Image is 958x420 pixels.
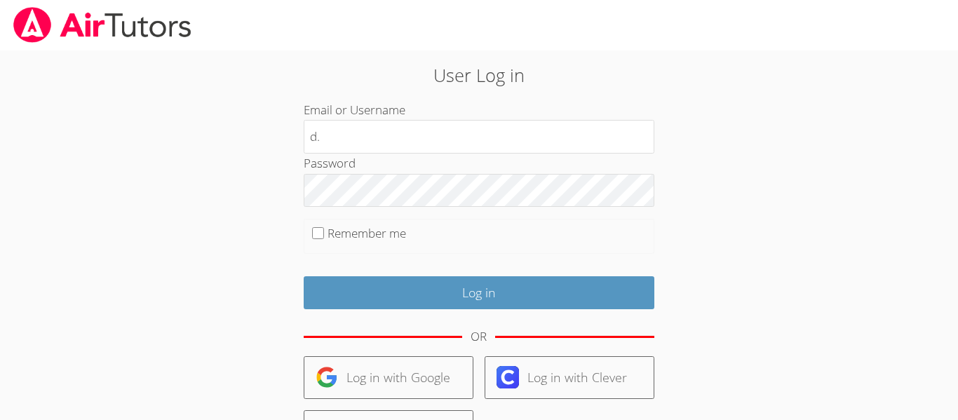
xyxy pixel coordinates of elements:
input: Log in [304,276,654,309]
a: Log in with Clever [485,356,654,399]
img: google-logo-50288ca7cdecda66e5e0955fdab243c47b7ad437acaf1139b6f446037453330a.svg [316,366,338,388]
label: Email or Username [304,102,405,118]
label: Password [304,155,356,171]
img: clever-logo-6eab21bc6e7a338710f1a6ff85c0baf02591cd810cc4098c63d3a4b26e2feb20.svg [497,366,519,388]
div: OR [471,327,487,347]
h2: User Log in [220,62,738,88]
img: airtutors_banner-c4298cdbf04f3fff15de1276eac7730deb9818008684d7c2e4769d2f7ddbe033.png [12,7,193,43]
label: Remember me [328,225,406,241]
a: Log in with Google [304,356,473,399]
